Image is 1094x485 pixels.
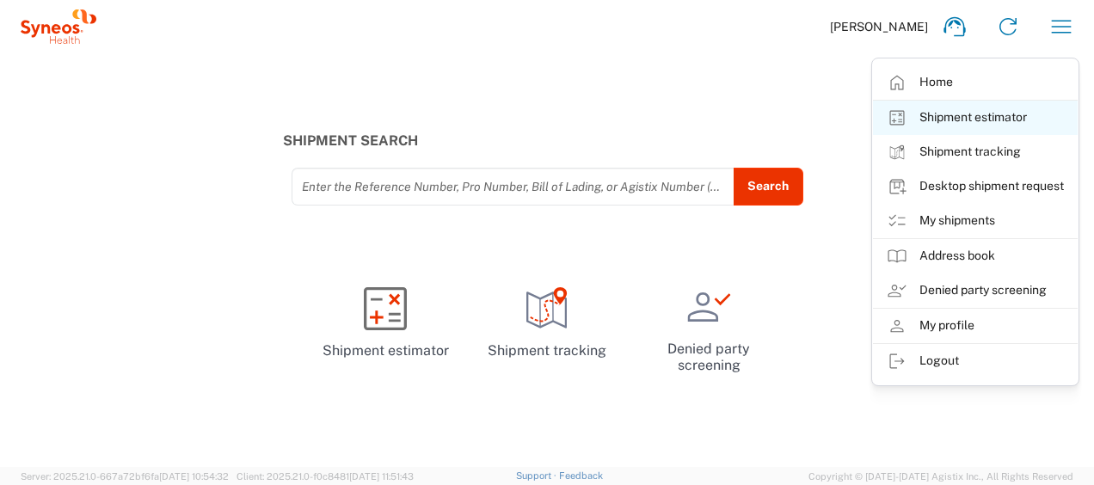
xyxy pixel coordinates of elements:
a: Address book [873,239,1078,273]
a: Feedback [559,470,603,481]
a: Support [516,470,559,481]
span: [DATE] 11:51:43 [349,471,414,482]
a: Shipment estimator [311,272,459,375]
a: Home [873,65,1078,100]
span: [PERSON_NAME] [830,19,928,34]
span: Copyright © [DATE]-[DATE] Agistix Inc., All Rights Reserved [808,469,1073,484]
a: Logout [873,344,1078,378]
a: Shipment tracking [473,272,621,375]
h3: Shipment Search [283,132,812,149]
a: My shipments [873,204,1078,238]
a: Denied party screening [635,272,783,388]
button: Search [734,168,803,206]
a: Shipment estimator [873,101,1078,135]
a: My profile [873,309,1078,343]
span: Server: 2025.21.0-667a72bf6fa [21,471,229,482]
span: [DATE] 10:54:32 [159,471,229,482]
a: Desktop shipment request [873,169,1078,204]
a: Denied party screening [873,273,1078,308]
span: Client: 2025.21.0-f0c8481 [237,471,414,482]
a: Shipment tracking [873,135,1078,169]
